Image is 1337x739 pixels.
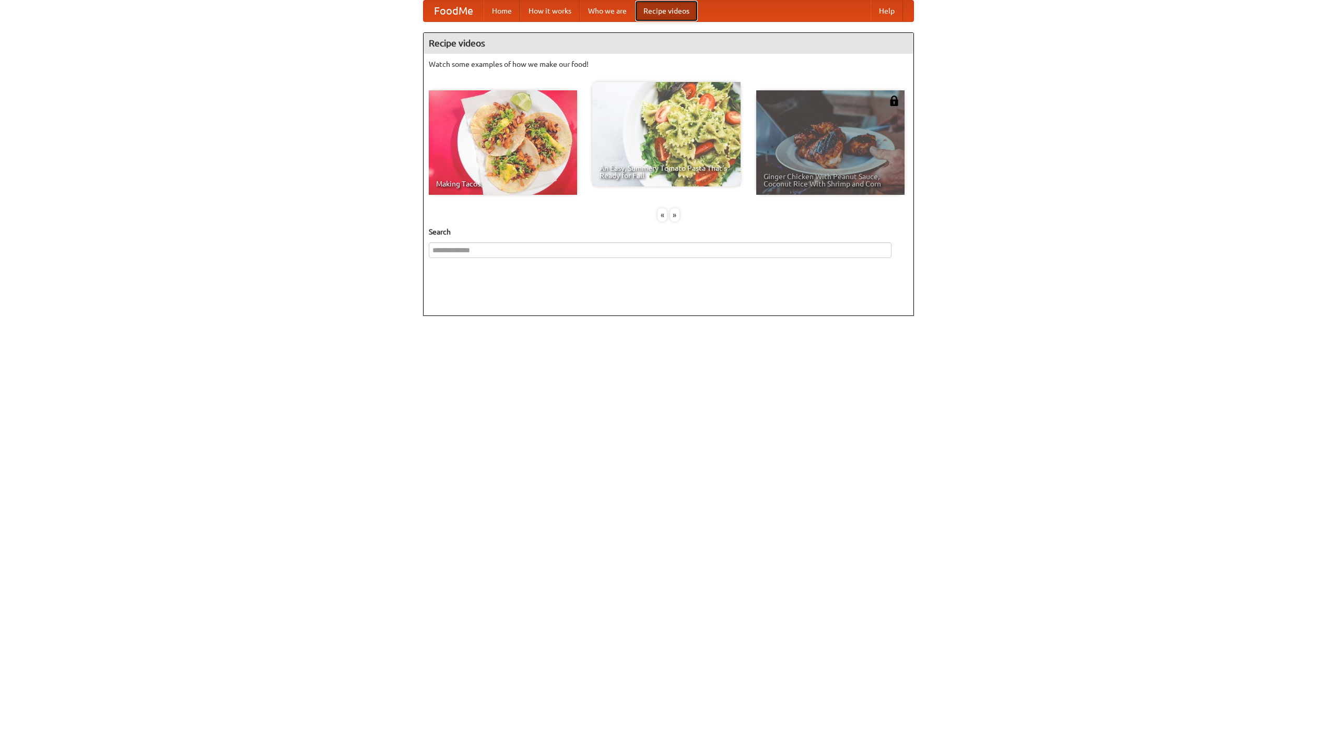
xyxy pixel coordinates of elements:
span: Making Tacos [436,180,570,187]
a: FoodMe [424,1,484,21]
div: » [670,208,679,221]
a: Making Tacos [429,90,577,195]
h4: Recipe videos [424,33,913,54]
a: Who we are [580,1,635,21]
span: An Easy, Summery Tomato Pasta That's Ready for Fall [600,165,733,179]
a: Home [484,1,520,21]
p: Watch some examples of how we make our food! [429,59,908,69]
a: How it works [520,1,580,21]
h5: Search [429,227,908,237]
a: Help [871,1,903,21]
div: « [658,208,667,221]
img: 483408.png [889,96,899,106]
a: An Easy, Summery Tomato Pasta That's Ready for Fall [592,82,741,186]
a: Recipe videos [635,1,698,21]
